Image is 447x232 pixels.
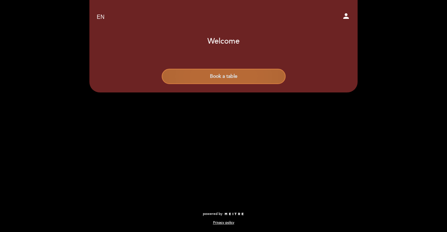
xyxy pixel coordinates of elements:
a: Privacy policy [213,220,234,225]
a: powered by [203,211,244,216]
a: [GEOGRAPHIC_DATA] [180,8,267,27]
button: Book a table [162,69,286,84]
img: MEITRE [224,212,244,216]
span: powered by [203,211,222,216]
i: person [342,12,350,20]
h1: Welcome [207,37,240,46]
button: person [342,12,350,23]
